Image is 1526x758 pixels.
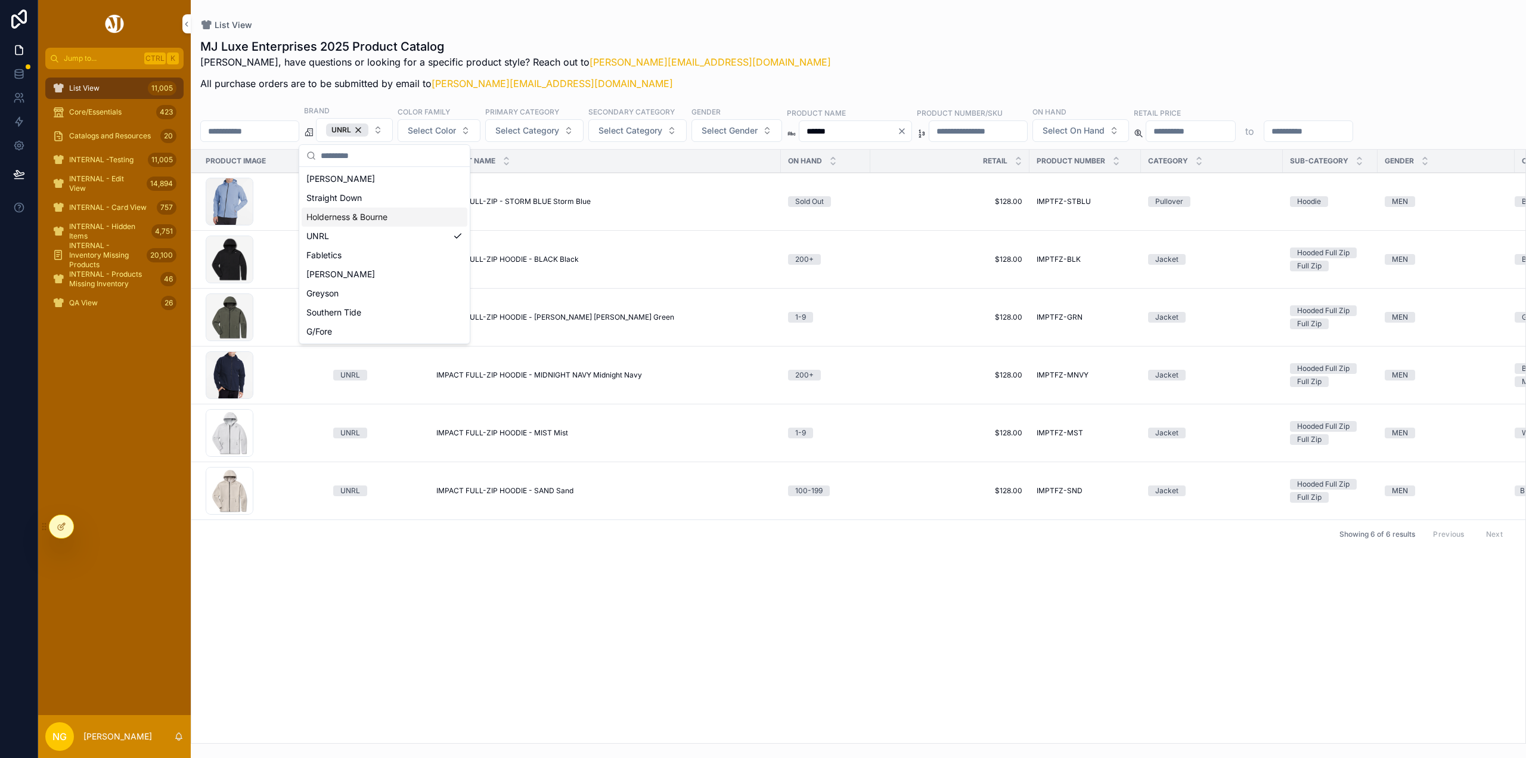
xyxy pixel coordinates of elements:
[157,200,176,215] div: 757
[83,731,152,742] p: [PERSON_NAME]
[45,221,184,242] a: INTERNAL - Hidden Items4,751
[333,428,422,438] a: UNRL
[340,370,360,380] div: UNRL
[69,270,156,289] span: INTERNAL - Products Missing Inventory
[1155,428,1178,438] div: Jacket
[877,197,1022,206] span: $128.00
[69,155,134,165] span: INTERNAL -Testing
[200,19,252,31] a: List View
[168,54,178,63] span: K
[103,14,126,33] img: App logo
[45,78,184,99] a: List View11,005
[333,485,422,496] a: UNRL
[1037,486,1083,496] span: IMPTFZ-SND
[1155,312,1178,323] div: Jacket
[45,125,184,147] a: Catalogs and Resources20
[1043,125,1105,137] span: Select On Hand
[299,167,470,344] div: Suggestions
[877,428,1022,438] span: $128.00
[436,370,774,380] a: IMPACT FULL-ZIP HOODIE - MIDNIGHT NAVY Midnight Navy
[1037,313,1083,322] span: IMPTFZ-GRN
[1385,485,1508,496] a: MEN
[877,370,1022,380] span: $128.00
[436,486,774,496] a: IMPACT FULL-ZIP HOODIE - SAND Sand
[1155,254,1178,265] div: Jacket
[436,197,774,206] a: IMPACT FULL-ZIP - STORM BLUE Storm Blue
[148,81,176,95] div: 11,005
[45,48,184,69] button: Jump to...CtrlK
[206,156,266,166] span: Product Image
[495,125,559,137] span: Select Category
[69,241,142,270] span: INTERNAL - Inventory Missing Products
[1297,492,1322,503] div: Full Zip
[1134,107,1181,118] label: Retail Price
[69,83,100,93] span: List View
[1297,479,1350,490] div: Hooded Full Zip
[788,370,863,380] a: 200+
[302,246,467,265] div: Fabletics
[302,322,467,341] div: G/Fore
[788,254,863,265] a: 200+
[1290,196,1370,207] a: Hoodie
[160,272,176,286] div: 46
[1385,254,1508,265] a: MEN
[1037,313,1134,322] a: IMPTFZ-GRN
[215,19,252,31] span: List View
[326,123,368,137] button: Unselect UNRL
[1385,312,1508,323] a: MEN
[1290,305,1370,329] a: Hooded Full ZipFull Zip
[1148,485,1276,496] a: Jacket
[1032,119,1129,142] button: Select Button
[1148,156,1188,166] span: Category
[200,38,831,55] h1: MJ Luxe Enterprises 2025 Product Catalog
[1297,261,1322,271] div: Full Zip
[326,123,368,137] div: UNRL
[1245,124,1254,138] p: to
[436,370,642,380] span: IMPACT FULL-ZIP HOODIE - MIDNIGHT NAVY Midnight Navy
[588,106,675,117] label: Secondary Category
[795,485,823,496] div: 100-199
[340,485,360,496] div: UNRL
[1392,196,1408,207] div: MEN
[160,129,176,143] div: 20
[1297,305,1350,316] div: Hooded Full Zip
[436,313,774,322] a: IMPACT FULL-ZIP HOODIE - [PERSON_NAME] [PERSON_NAME] Green
[151,224,176,239] div: 4,751
[316,118,393,142] button: Select Button
[1290,247,1370,271] a: Hooded Full ZipFull Zip
[436,428,568,438] span: IMPACT FULL-ZIP HOODIE - MIST Mist
[302,169,467,188] div: [PERSON_NAME]
[333,370,422,380] a: UNRL
[1290,479,1370,503] a: Hooded Full ZipFull Zip
[1037,486,1134,496] a: IMPTFZ-SND
[1037,197,1091,206] span: IMPTFZ-STBLU
[69,298,98,308] span: QA View
[1037,156,1105,166] span: Product Number
[1155,196,1183,207] div: Pullover
[1148,196,1276,207] a: Pullover
[1297,318,1322,329] div: Full Zip
[304,105,330,116] label: Brand
[148,153,176,167] div: 11,005
[1392,428,1408,438] div: MEN
[795,428,806,438] div: 1-9
[45,101,184,123] a: Core/Essentials423
[795,312,806,323] div: 1-9
[787,107,846,118] label: Product Name
[52,729,67,744] span: NG
[1148,254,1276,265] a: Jacket
[436,313,674,322] span: IMPACT FULL-ZIP HOODIE - [PERSON_NAME] [PERSON_NAME] Green
[1297,247,1350,258] div: Hooded Full Zip
[795,254,814,265] div: 200+
[691,119,782,142] button: Select Button
[200,55,831,69] p: [PERSON_NAME], have questions or looking for a specific product style? Reach out to
[1290,156,1348,166] span: Sub-Category
[302,265,467,284] div: [PERSON_NAME]
[877,255,1022,264] a: $128.00
[1148,428,1276,438] a: Jacket
[877,486,1022,496] a: $128.00
[302,208,467,227] div: Holderness & Bourne
[1297,196,1321,207] div: Hoodie
[1339,530,1415,539] span: Showing 6 of 6 results
[788,196,863,207] a: Sold Out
